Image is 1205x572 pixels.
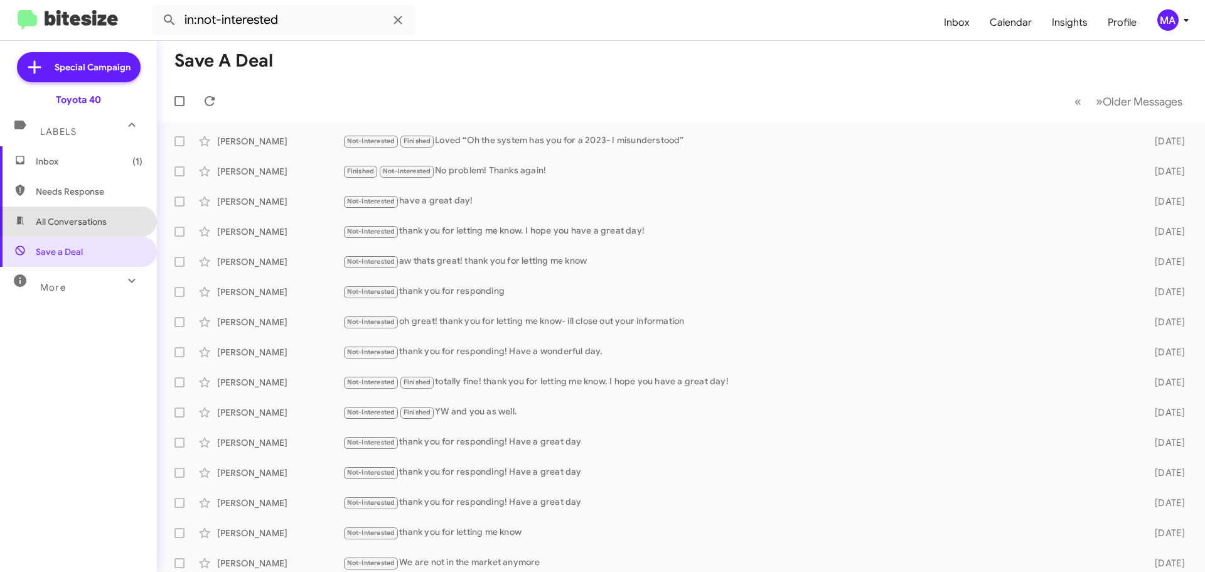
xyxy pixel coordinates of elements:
[347,318,395,326] span: Not-Interested
[1135,225,1195,238] div: [DATE]
[17,52,141,82] a: Special Campaign
[347,197,395,205] span: Not-Interested
[404,378,431,386] span: Finished
[347,529,395,537] span: Not-Interested
[1135,346,1195,359] div: [DATE]
[40,126,77,138] span: Labels
[217,135,343,148] div: [PERSON_NAME]
[1135,286,1195,298] div: [DATE]
[152,5,415,35] input: Search
[36,155,142,168] span: Inbox
[343,526,1135,540] div: thank you for letting me know
[217,165,343,178] div: [PERSON_NAME]
[343,465,1135,480] div: thank you for responding! Have a great day
[174,51,273,71] h1: Save a Deal
[343,405,1135,419] div: YW and you as well.
[217,256,343,268] div: [PERSON_NAME]
[347,167,375,175] span: Finished
[1135,497,1195,509] div: [DATE]
[347,468,395,477] span: Not-Interested
[217,557,343,569] div: [PERSON_NAME]
[1074,94,1081,109] span: «
[1088,89,1190,114] button: Next
[343,284,1135,299] div: thank you for responding
[343,254,1135,269] div: aw thats great! thank you for letting me know
[132,155,142,168] span: (1)
[347,559,395,567] span: Not-Interested
[1135,376,1195,389] div: [DATE]
[217,195,343,208] div: [PERSON_NAME]
[1067,89,1089,114] button: Previous
[1135,316,1195,328] div: [DATE]
[980,4,1042,41] a: Calendar
[347,438,395,446] span: Not-Interested
[343,315,1135,329] div: oh great! thank you for letting me know- ill close out your information
[217,286,343,298] div: [PERSON_NAME]
[1147,9,1191,31] button: MA
[36,215,107,228] span: All Conversations
[347,408,395,416] span: Not-Interested
[1135,467,1195,479] div: [DATE]
[343,194,1135,208] div: have a great day!
[1135,135,1195,148] div: [DATE]
[217,316,343,328] div: [PERSON_NAME]
[347,288,395,296] span: Not-Interested
[1135,557,1195,569] div: [DATE]
[343,435,1135,450] div: thank you for responding! Have a great day
[217,376,343,389] div: [PERSON_NAME]
[1103,95,1182,109] span: Older Messages
[1068,89,1190,114] nav: Page navigation example
[1135,256,1195,268] div: [DATE]
[347,348,395,356] span: Not-Interested
[36,246,83,258] span: Save a Deal
[343,224,1135,239] div: thank you for letting me know. I hope you have a great day!
[36,185,142,198] span: Needs Response
[1135,406,1195,419] div: [DATE]
[1135,527,1195,539] div: [DATE]
[343,495,1135,510] div: thank you for responding! Have a great day
[217,346,343,359] div: [PERSON_NAME]
[56,94,101,106] div: Toyota 40
[347,257,395,266] span: Not-Interested
[1098,4,1147,41] a: Profile
[1096,94,1103,109] span: »
[40,282,66,293] span: More
[1135,165,1195,178] div: [DATE]
[343,164,1135,178] div: No problem! Thanks again!
[217,527,343,539] div: [PERSON_NAME]
[217,225,343,238] div: [PERSON_NAME]
[343,556,1135,570] div: We are not in the market anymore
[217,436,343,449] div: [PERSON_NAME]
[217,467,343,479] div: [PERSON_NAME]
[217,497,343,509] div: [PERSON_NAME]
[55,61,131,73] span: Special Campaign
[1157,9,1179,31] div: MA
[383,167,431,175] span: Not-Interested
[217,406,343,419] div: [PERSON_NAME]
[934,4,980,41] a: Inbox
[347,227,395,235] span: Not-Interested
[347,499,395,507] span: Not-Interested
[343,345,1135,359] div: thank you for responding! Have a wonderful day.
[343,375,1135,389] div: totally fine! thank you for letting me know. I hope you have a great day!
[404,408,431,416] span: Finished
[347,378,395,386] span: Not-Interested
[1042,4,1098,41] a: Insights
[1135,195,1195,208] div: [DATE]
[347,137,395,145] span: Not-Interested
[1135,436,1195,449] div: [DATE]
[343,134,1135,148] div: Loved “Oh the system has you for a 2023- I misunderstood”
[404,137,431,145] span: Finished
